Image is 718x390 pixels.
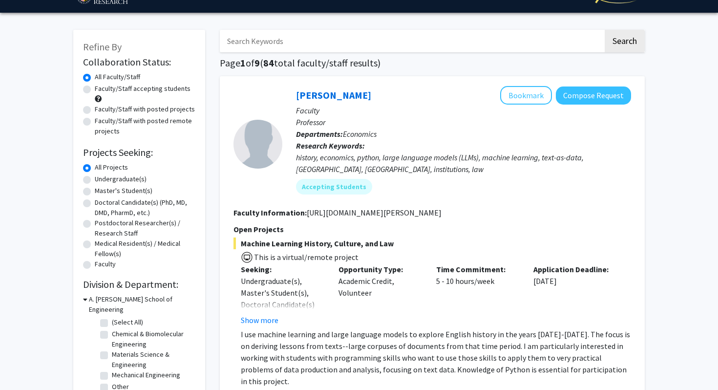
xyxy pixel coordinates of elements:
p: Opportunity Type: [338,263,422,275]
label: Materials Science & Engineering [112,349,193,370]
p: I use machine learning and large language models to explore English history in the years [DATE]-[... [241,328,631,387]
h3: A. [PERSON_NAME] School of Engineering [89,294,195,315]
span: Machine Learning History, Culture, and Law [233,238,631,249]
label: Medical Resident(s) / Medical Fellow(s) [95,238,195,259]
label: Undergraduate(s) [95,174,147,184]
button: Search [605,30,645,52]
label: Faculty/Staff accepting students [95,84,190,94]
h2: Collaboration Status: [83,56,195,68]
label: Mechanical Engineering [112,370,180,380]
div: Academic Credit, Volunteer [331,263,429,326]
h1: Page of ( total faculty/staff results) [220,57,645,69]
label: Faculty [95,259,116,269]
span: 9 [254,57,260,69]
label: Chemical & Biomolecular Engineering [112,329,193,349]
div: Undergraduate(s), Master's Student(s), Doctoral Candidate(s) (PhD, MD, DMD, PharmD, etc.) [241,275,324,334]
div: 5 - 10 hours/week [429,263,527,326]
b: Research Keywords: [296,141,365,151]
p: Faculty [296,105,631,116]
label: All Faculty/Staff [95,72,140,82]
b: Faculty Information: [233,208,307,217]
button: Add Peter Murrell to Bookmarks [500,86,552,105]
div: [DATE] [526,263,624,326]
h2: Projects Seeking: [83,147,195,158]
button: Compose Request to Peter Murrell [556,87,631,105]
iframe: Chat [7,346,42,383]
label: Faculty/Staff with posted remote projects [95,116,195,136]
b: Departments: [296,129,343,139]
p: Application Deadline: [533,263,616,275]
span: Refine By [83,41,122,53]
label: (Select All) [112,317,143,327]
label: Doctoral Candidate(s) (PhD, MD, DMD, PharmD, etc.) [95,197,195,218]
a: [PERSON_NAME] [296,89,371,101]
mat-chip: Accepting Students [296,179,372,195]
p: Professor [296,116,631,128]
fg-read-more: [URL][DOMAIN_NAME][PERSON_NAME] [307,208,442,217]
label: Master's Student(s) [95,186,152,196]
p: Seeking: [241,263,324,275]
button: Show more [241,314,278,326]
label: All Projects [95,162,128,173]
h2: Division & Department: [83,279,195,290]
input: Search Keywords [220,30,603,52]
p: Open Projects [233,223,631,235]
label: Postdoctoral Researcher(s) / Research Staff [95,218,195,238]
span: 84 [263,57,274,69]
label: Faculty/Staff with posted projects [95,104,195,114]
span: This is a virtual/remote project [253,252,359,262]
span: Economics [343,129,377,139]
p: Time Commitment: [436,263,519,275]
div: history, economics, python, large language models (LLMs), machine learning, text-as-data, [GEOGRA... [296,152,631,175]
span: 1 [240,57,246,69]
